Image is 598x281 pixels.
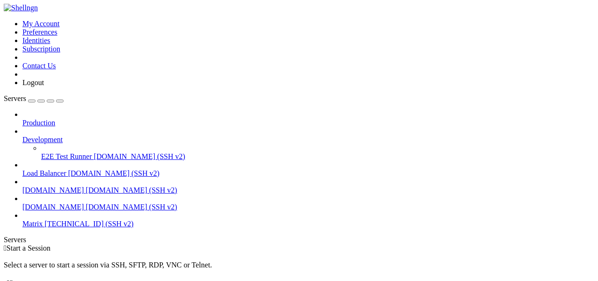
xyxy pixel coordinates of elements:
div: Servers [4,236,594,244]
span:  [4,244,7,252]
a: Load Balancer [DOMAIN_NAME] (SSH v2) [22,169,594,178]
span: [DOMAIN_NAME] (SSH v2) [94,152,185,160]
a: [DOMAIN_NAME] [DOMAIN_NAME] (SSH v2) [22,186,594,195]
span: [TECHNICAL_ID] (SSH v2) [45,220,134,228]
span: Load Balancer [22,169,66,177]
li: [DOMAIN_NAME] [DOMAIN_NAME] (SSH v2) [22,178,594,195]
li: Load Balancer [DOMAIN_NAME] (SSH v2) [22,161,594,178]
span: E2E Test Runner [41,152,92,160]
span: Matrix [22,220,43,228]
img: Shellngn [4,4,38,12]
span: [DOMAIN_NAME] (SSH v2) [86,203,178,211]
a: E2E Test Runner [DOMAIN_NAME] (SSH v2) [41,152,594,161]
a: Identities [22,36,50,44]
span: [DOMAIN_NAME] [22,203,84,211]
a: Development [22,136,594,144]
a: Subscription [22,45,60,53]
li: Matrix [TECHNICAL_ID] (SSH v2) [22,211,594,228]
li: Production [22,110,594,127]
a: Preferences [22,28,57,36]
a: Logout [22,79,44,86]
span: [DOMAIN_NAME] (SSH v2) [68,169,160,177]
a: Production [22,119,594,127]
a: [DOMAIN_NAME] [DOMAIN_NAME] (SSH v2) [22,203,594,211]
a: Matrix [TECHNICAL_ID] (SSH v2) [22,220,594,228]
span: Development [22,136,63,144]
span: [DOMAIN_NAME] [22,186,84,194]
a: My Account [22,20,60,28]
span: [DOMAIN_NAME] (SSH v2) [86,186,178,194]
li: Development [22,127,594,161]
li: E2E Test Runner [DOMAIN_NAME] (SSH v2) [41,144,594,161]
a: Servers [4,94,64,102]
span: Start a Session [7,244,50,252]
span: Production [22,119,55,127]
span: Servers [4,94,26,102]
a: Contact Us [22,62,56,70]
li: [DOMAIN_NAME] [DOMAIN_NAME] (SSH v2) [22,195,594,211]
